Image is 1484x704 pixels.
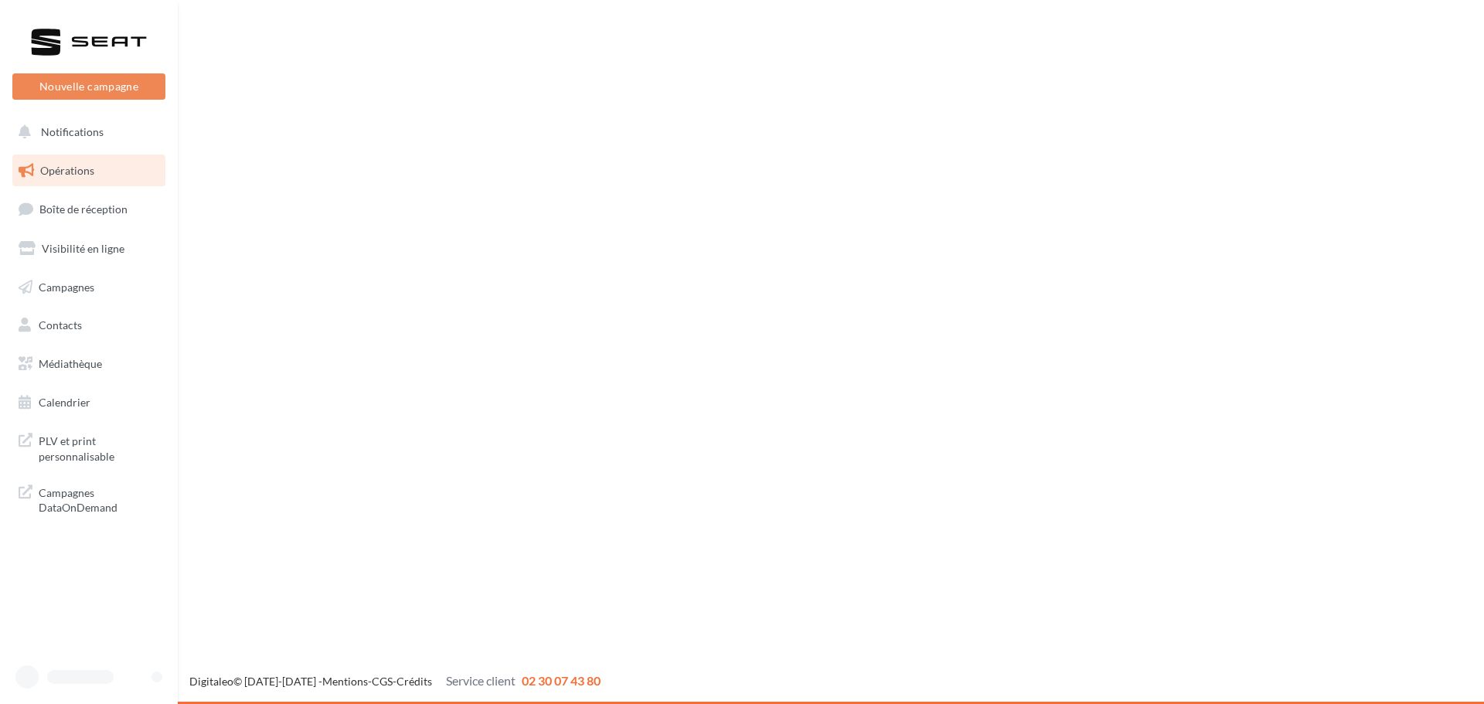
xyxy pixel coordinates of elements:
[372,675,393,688] a: CGS
[9,271,168,304] a: Campagnes
[41,125,104,138] span: Notifications
[9,386,168,419] a: Calendrier
[522,673,601,688] span: 02 30 07 43 80
[39,202,128,216] span: Boîte de réception
[39,396,90,409] span: Calendrier
[189,675,233,688] a: Digitaleo
[39,318,82,332] span: Contacts
[9,309,168,342] a: Contacts
[9,233,168,265] a: Visibilité en ligne
[9,424,168,470] a: PLV et print personnalisable
[39,357,102,370] span: Médiathèque
[39,430,159,464] span: PLV et print personnalisable
[397,675,432,688] a: Crédits
[42,242,124,255] span: Visibilité en ligne
[39,482,159,515] span: Campagnes DataOnDemand
[9,155,168,187] a: Opérations
[40,164,94,177] span: Opérations
[12,73,165,100] button: Nouvelle campagne
[39,280,94,293] span: Campagnes
[322,675,368,688] a: Mentions
[446,673,516,688] span: Service client
[9,116,162,148] button: Notifications
[9,476,168,522] a: Campagnes DataOnDemand
[9,348,168,380] a: Médiathèque
[9,192,168,226] a: Boîte de réception
[189,675,601,688] span: © [DATE]-[DATE] - - -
